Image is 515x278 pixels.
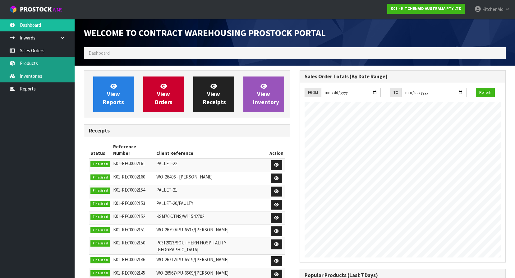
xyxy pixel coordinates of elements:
[268,142,285,159] th: Action
[89,50,110,56] span: Dashboard
[90,240,110,247] span: Finalised
[90,270,110,276] span: Finalised
[156,174,213,180] span: WO-26496 - [PERSON_NAME]
[156,240,226,252] span: P0312023/SOUTHERN HOSPITALITY [GEOGRAPHIC_DATA]
[113,227,145,233] span: K01-REC0002151
[90,174,110,181] span: Finalised
[156,160,177,166] span: PALLET-22
[155,142,268,159] th: Client Reference
[156,227,228,233] span: WO-26799/PU-6537/[PERSON_NAME]
[156,213,204,219] span: KSM70 CTNS/W11542702
[305,74,501,80] h3: Sales Order Totals (By Date Range)
[243,76,284,112] a: ViewInventory
[113,187,145,193] span: K01-REC0002154
[113,270,145,276] span: K01-REC0002145
[90,214,110,220] span: Finalised
[113,257,145,262] span: K01-REC0002146
[476,88,495,98] button: Refresh
[90,161,110,167] span: Finalised
[20,5,52,13] span: ProStock
[390,88,402,98] div: TO
[113,213,145,219] span: K01-REC0002152
[53,7,62,13] small: WMS
[113,160,145,166] span: K01-REC0002161
[84,27,326,39] span: Welcome to Contract Warehousing ProStock Portal
[89,128,285,134] h3: Receipts
[90,227,110,234] span: Finalised
[154,82,172,106] span: View Orders
[156,257,228,262] span: WO-26712/PU-6519/[PERSON_NAME]
[305,88,321,98] div: FROM
[253,82,279,106] span: View Inventory
[391,6,462,11] strong: K01 - KITCHENAID AUSTRALIA PTY LTD
[143,76,184,112] a: ViewOrders
[482,6,504,12] span: KitchenAid
[90,257,110,263] span: Finalised
[9,5,17,13] img: cube-alt.png
[103,82,124,106] span: View Reports
[113,174,145,180] span: K01-REC0002160
[113,200,145,206] span: K01-REC0002153
[90,188,110,194] span: Finalised
[93,76,134,112] a: ViewReports
[203,82,226,106] span: View Receipts
[156,187,177,193] span: PALLET-21
[113,240,145,246] span: K01-REC0002150
[89,142,112,159] th: Status
[112,142,155,159] th: Reference Number
[90,201,110,207] span: Finalised
[193,76,234,112] a: ViewReceipts
[156,270,228,276] span: WO-26567/PU-6509/[PERSON_NAME]
[156,200,193,206] span: PALLET-20/FAULTY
